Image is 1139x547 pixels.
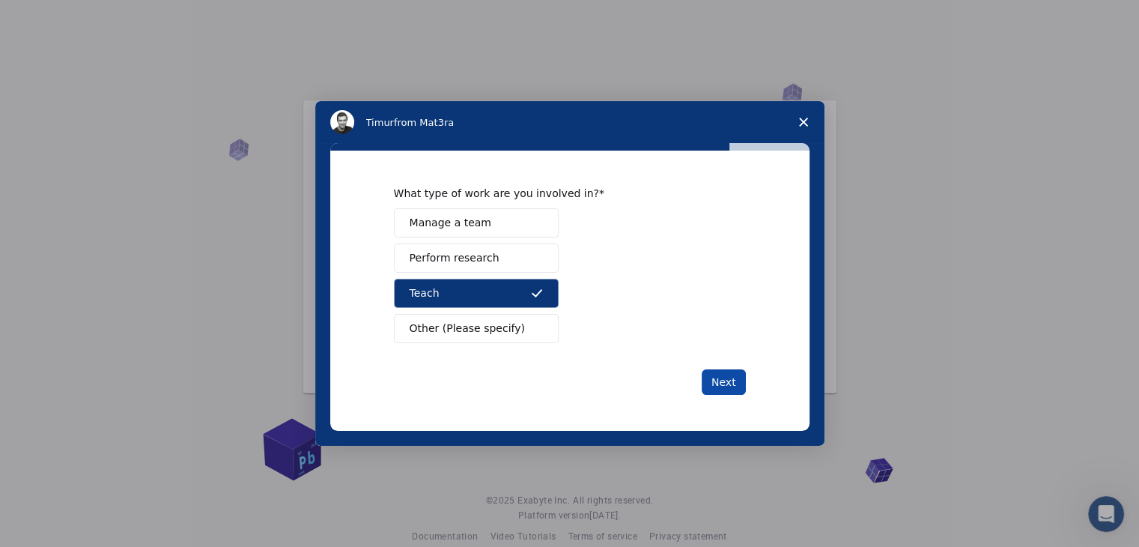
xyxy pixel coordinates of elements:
span: Manage a team [410,215,491,231]
span: Other (Please specify) [410,321,525,336]
button: Teach [394,279,559,308]
div: What type of work are you involved in? [394,187,723,200]
button: Manage a team [394,208,559,238]
span: Timur [366,117,394,128]
span: Close survey [783,101,824,143]
button: Perform research [394,244,559,273]
span: from Mat3ra [394,117,454,128]
span: Teach [410,285,440,301]
span: Perform research [410,250,499,266]
button: Other (Please specify) [394,314,559,343]
span: Support [30,10,84,24]
img: Profile image for Timur [330,110,354,134]
button: Next [702,369,746,395]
